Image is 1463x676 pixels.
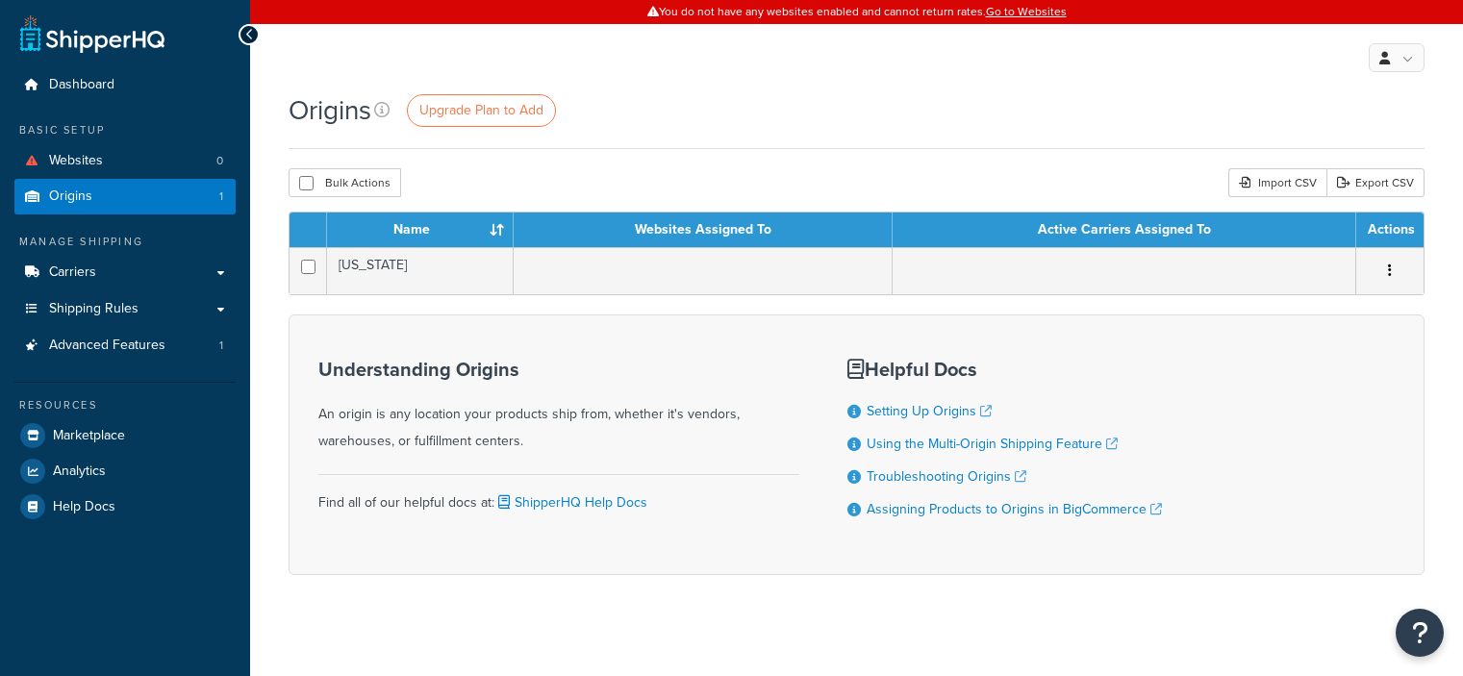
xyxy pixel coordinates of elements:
[216,153,223,169] span: 0
[986,3,1067,20] a: Go to Websites
[867,499,1162,519] a: Assigning Products to Origins in BigCommerce
[494,492,647,513] a: ShipperHQ Help Docs
[867,401,992,421] a: Setting Up Origins
[289,168,401,197] button: Bulk Actions
[49,264,96,281] span: Carriers
[14,179,236,214] a: Origins 1
[53,463,106,480] span: Analytics
[14,143,236,179] li: Websites
[14,328,236,363] a: Advanced Features 1
[14,418,236,453] a: Marketplace
[14,397,236,413] div: Resources
[318,359,799,455] div: An origin is any location your products ship from, whether it's vendors, warehouses, or fulfillme...
[53,499,115,515] span: Help Docs
[14,234,236,250] div: Manage Shipping
[49,153,103,169] span: Websites
[867,434,1118,454] a: Using the Multi-Origin Shipping Feature
[49,338,165,354] span: Advanced Features
[49,77,114,93] span: Dashboard
[514,213,893,247] th: Websites Assigned To
[53,428,125,444] span: Marketplace
[1356,213,1424,247] th: Actions
[893,213,1356,247] th: Active Carriers Assigned To
[49,188,92,205] span: Origins
[847,359,1162,380] h3: Helpful Docs
[14,143,236,179] a: Websites 0
[318,359,799,380] h3: Understanding Origins
[14,489,236,524] a: Help Docs
[1396,609,1444,657] button: Open Resource Center
[14,179,236,214] li: Origins
[20,14,164,53] a: ShipperHQ Home
[289,91,371,129] h1: Origins
[14,454,236,488] a: Analytics
[327,213,514,247] th: Name : activate to sort column ascending
[14,255,236,290] a: Carriers
[327,247,514,294] td: [US_STATE]
[14,291,236,327] a: Shipping Rules
[49,301,139,317] span: Shipping Rules
[219,338,223,354] span: 1
[14,328,236,363] li: Advanced Features
[318,474,799,516] div: Find all of our helpful docs at:
[14,67,236,103] a: Dashboard
[419,100,543,120] span: Upgrade Plan to Add
[1228,168,1326,197] div: Import CSV
[219,188,223,205] span: 1
[407,94,556,127] a: Upgrade Plan to Add
[867,466,1026,487] a: Troubleshooting Origins
[1326,168,1425,197] a: Export CSV
[14,122,236,138] div: Basic Setup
